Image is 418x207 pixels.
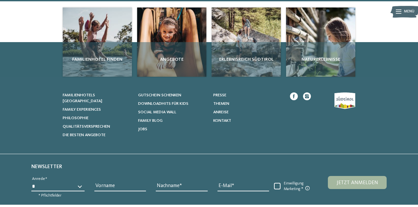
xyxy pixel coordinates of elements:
img: Familienhotel in Olang am Fuße des Kronplatz [286,8,355,77]
a: Family Experiences [63,107,132,113]
a: Anreise [213,109,282,115]
a: Familienhotel in Olang am Fuße des Kronplatz Naturerlebnisse [286,8,355,77]
button: Jetzt anmelden [328,176,387,189]
a: Jobs [138,126,207,132]
img: Familienhotel in Olang am Fuße des Kronplatz [212,8,281,77]
span: Family Experiences [63,107,101,112]
a: Qualitätsversprechen [63,124,132,130]
a: Themen [213,101,282,107]
span: Themen [213,102,229,106]
span: Angebote [140,56,204,63]
span: Familienhotels [GEOGRAPHIC_DATA] [63,93,102,103]
span: Downloadhits für Kids [138,102,188,106]
img: Familienhotel in Olang am Fuße des Kronplatz [63,8,132,77]
span: Philosophie [63,116,88,120]
span: Family Blog [138,119,163,123]
a: Kontakt [213,118,282,124]
span: Naturerlebnisse [289,56,353,63]
span: Anreise [213,110,229,114]
span: Jetzt anmelden [337,180,378,185]
a: Downloadhits für Kids [138,101,207,107]
a: Presse [213,92,282,98]
a: Familienhotel in Olang am Fuße des Kronplatz Erlebnisreich Südtirol [212,8,281,77]
span: Presse [213,93,226,97]
span: Newsletter [31,164,62,169]
span: * Pflichtfelder [39,194,61,198]
a: Die besten Angebote [63,132,132,138]
a: Familienhotels [GEOGRAPHIC_DATA] [63,92,132,104]
span: Kontakt [213,119,231,123]
span: Jobs [138,127,147,131]
span: Familienhotel finden [65,56,129,63]
a: Familienhotel in Olang am Fuße des Kronplatz Angebote [137,8,206,77]
span: Erlebnisreich Südtirol [214,56,278,63]
span: Einwilligung Marketing [281,181,318,192]
span: Qualitätsversprechen [63,124,110,129]
a: Social Media Wall [138,109,207,115]
span: Gutschein schenken [138,93,181,97]
span: Social Media Wall [138,110,176,114]
a: Philosophie [63,115,132,121]
a: Family Blog [138,118,207,124]
span: Die besten Angebote [63,133,105,137]
img: Familienhotel in Olang am Fuße des Kronplatz [137,8,206,77]
a: Familienhotel in Olang am Fuße des Kronplatz Familienhotel finden [63,8,132,77]
a: Gutschein schenken [138,92,207,98]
